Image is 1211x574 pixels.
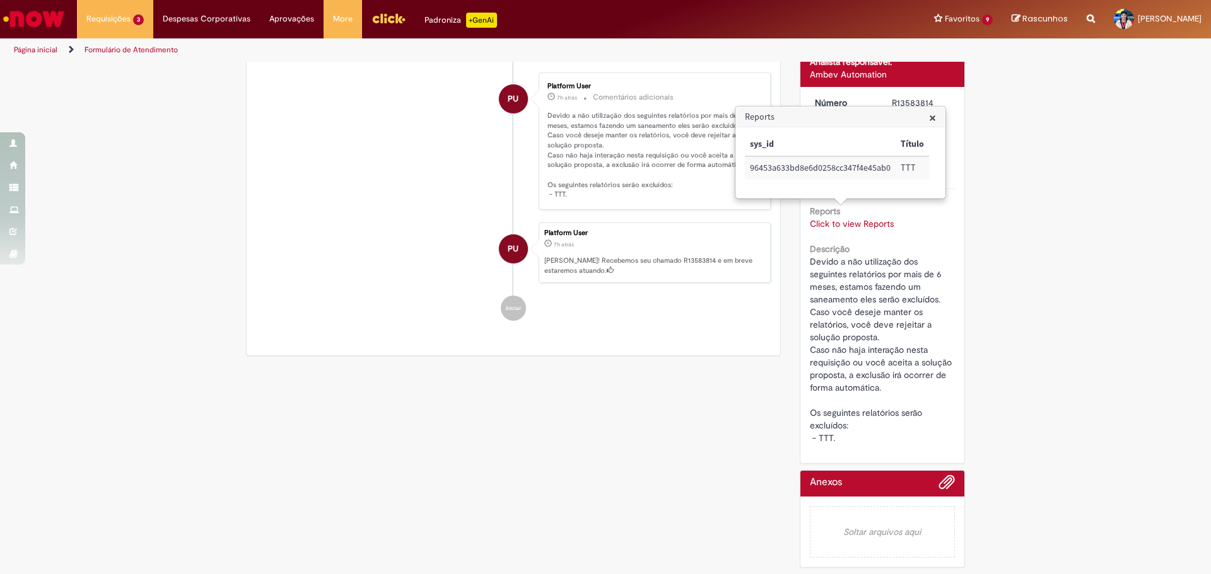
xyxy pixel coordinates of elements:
[745,156,896,180] td: sys_id: 96453a633bd8e6d0258cc347f4e45ab0
[9,38,798,62] ul: Trilhas de página
[163,13,250,25] span: Despesas Corporativas
[85,45,178,55] a: Formulário de Atendimento
[810,205,840,217] b: Reports
[810,477,842,488] h2: Anexos
[424,13,497,28] div: Padroniza
[557,94,577,101] span: 7h atrás
[896,133,929,156] th: Título
[557,94,577,101] time: 01/10/2025 02:01:26
[810,68,956,81] div: Ambev Automation
[1138,13,1202,24] span: [PERSON_NAME]
[736,107,945,127] h3: Reports
[1,6,66,32] img: ServiceNow
[371,9,406,28] img: click_logo_yellow_360x200.png
[508,84,518,114] span: PU
[810,256,954,444] span: Devido a não utilização dos seguintes relatórios por mais de 6 meses, estamos fazendo um saneamen...
[896,156,929,180] td: Título: TTT
[544,256,764,275] p: [PERSON_NAME]! Recebemos seu chamado R13583814 e em breve estaremos atuando.
[810,243,850,255] b: Descrição
[1012,13,1068,25] a: Rascunhos
[929,111,936,124] button: Close
[892,96,951,109] div: R13583814
[133,14,144,25] span: 3
[547,111,758,200] p: Devido a não utilização dos seguintes relatórios por mais de 6 meses, estamos fazendo um saneamen...
[929,109,936,126] span: ×
[554,241,574,248] span: 7h atrás
[1022,13,1068,25] span: Rascunhos
[14,45,57,55] a: Página inicial
[735,106,946,199] div: Reports
[810,55,956,68] div: Analista responsável:
[939,474,955,497] button: Adicionar anexos
[544,229,764,237] div: Platform User
[810,506,956,558] em: Soltar arquivos aqui
[945,13,980,25] span: Favoritos
[499,234,528,263] div: Platform User
[256,222,771,283] li: Platform User
[745,133,896,156] th: sys_id
[982,14,993,25] span: 9
[593,92,674,103] small: Comentários adicionais
[269,13,314,25] span: Aprovações
[466,13,497,28] p: +GenAi
[499,84,528,113] div: Platform User
[508,234,518,264] span: PU
[256,60,771,333] ul: Histórico de tíquete
[805,96,883,109] dt: Número
[810,218,894,229] a: Click to view Reports
[554,241,574,248] time: 01/10/2025 02:01:22
[333,13,353,25] span: More
[86,13,131,25] span: Requisições
[547,83,758,90] div: Platform User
